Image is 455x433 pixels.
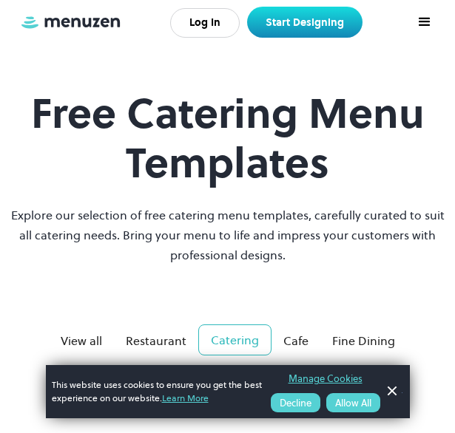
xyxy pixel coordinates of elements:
[7,205,448,265] p: Explore our selection of free catering menu templates, carefully curated to suit all catering nee...
[283,332,309,350] div: Cafe
[349,363,380,381] div: Event
[380,381,402,403] a: Dismiss Banner
[7,89,448,188] h1: Free Catering Menu Templates
[52,378,263,405] span: This website uses cookies to ensure you get the best experience on our website.
[126,332,186,350] div: Restaurant
[155,363,215,381] div: Food Truck
[247,7,363,38] a: Start Designing
[326,393,380,412] button: Allow All
[162,392,209,404] a: Learn More
[289,371,363,387] a: Manage Cookies
[271,393,320,412] button: Decline
[239,363,283,381] div: Brewery
[211,331,259,349] div: Catering
[61,332,102,350] div: View all
[332,332,395,350] div: Fine Dining
[75,363,132,381] div: Take Away
[307,363,326,381] div: Bar
[170,8,240,38] a: Log In
[12,14,122,30] a: home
